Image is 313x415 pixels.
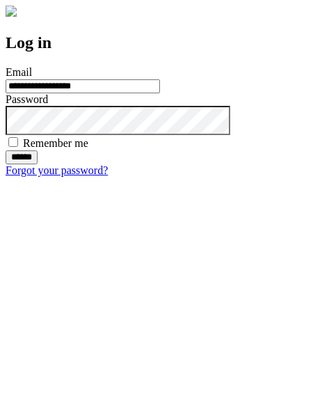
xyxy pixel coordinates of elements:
label: Remember me [23,137,88,149]
h2: Log in [6,33,307,52]
img: logo-4e3dc11c47720685a147b03b5a06dd966a58ff35d612b21f08c02c0306f2b779.png [6,6,17,17]
label: Password [6,93,48,105]
a: Forgot your password? [6,164,108,176]
label: Email [6,66,32,78]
